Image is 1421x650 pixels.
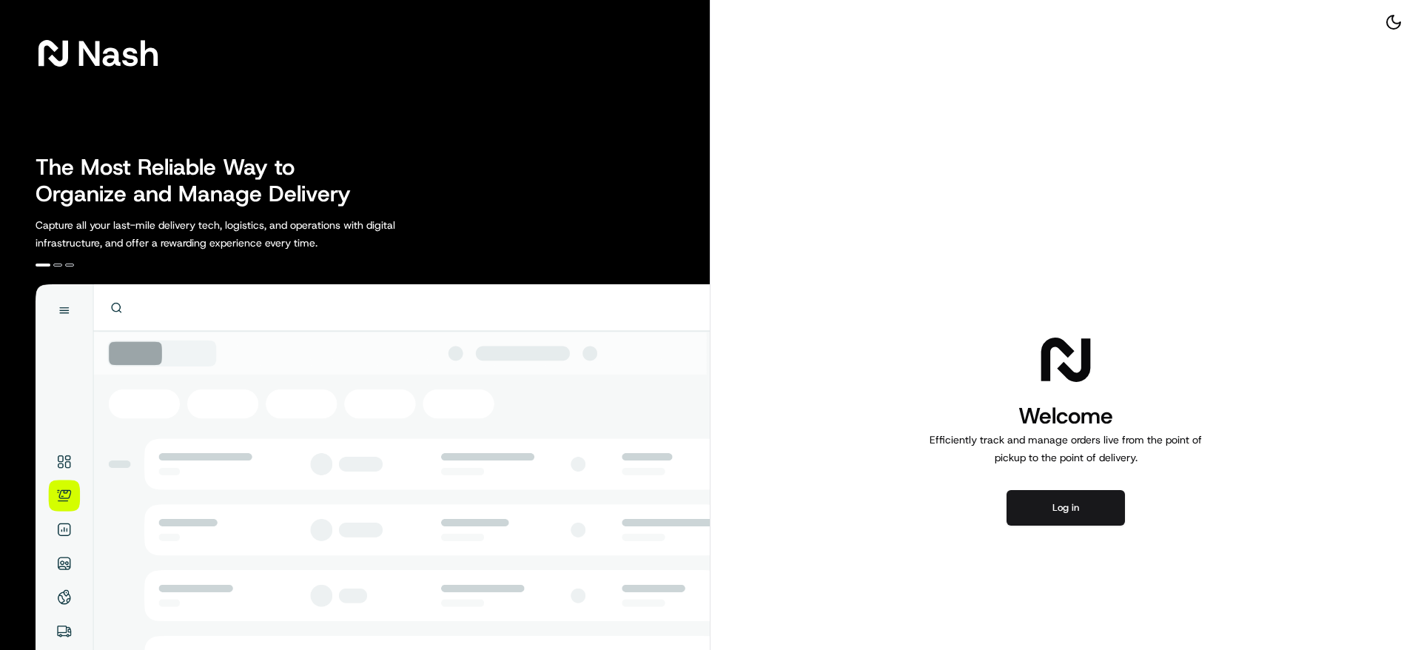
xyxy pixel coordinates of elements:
[36,154,367,207] h2: The Most Reliable Way to Organize and Manage Delivery
[77,38,159,68] span: Nash
[1007,490,1125,526] button: Log in
[36,216,462,252] p: Capture all your last-mile delivery tech, logistics, and operations with digital infrastructure, ...
[924,401,1208,431] h1: Welcome
[924,431,1208,466] p: Efficiently track and manage orders live from the point of pickup to the point of delivery.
